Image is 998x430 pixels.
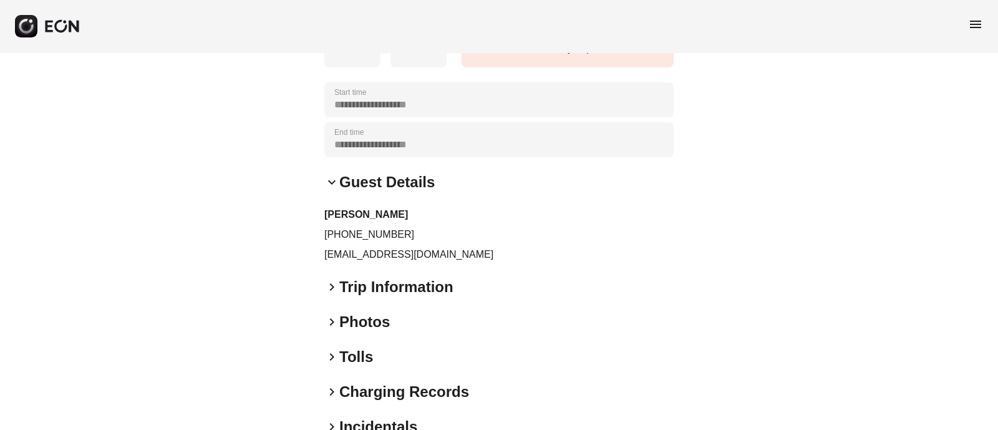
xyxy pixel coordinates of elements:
span: keyboard_arrow_right [324,349,339,364]
h2: Charging Records [339,382,469,402]
h3: [PERSON_NAME] [324,207,674,222]
h2: Guest Details [339,172,435,192]
p: [EMAIL_ADDRESS][DOMAIN_NAME] [324,247,674,262]
span: keyboard_arrow_down [324,175,339,190]
span: keyboard_arrow_right [324,315,339,330]
h2: Tolls [339,347,373,367]
span: keyboard_arrow_right [324,384,339,399]
span: menu [968,17,983,32]
p: [PHONE_NUMBER] [324,227,674,242]
span: keyboard_arrow_right [324,280,339,295]
h2: Photos [339,312,390,332]
h2: Trip Information [339,277,453,297]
